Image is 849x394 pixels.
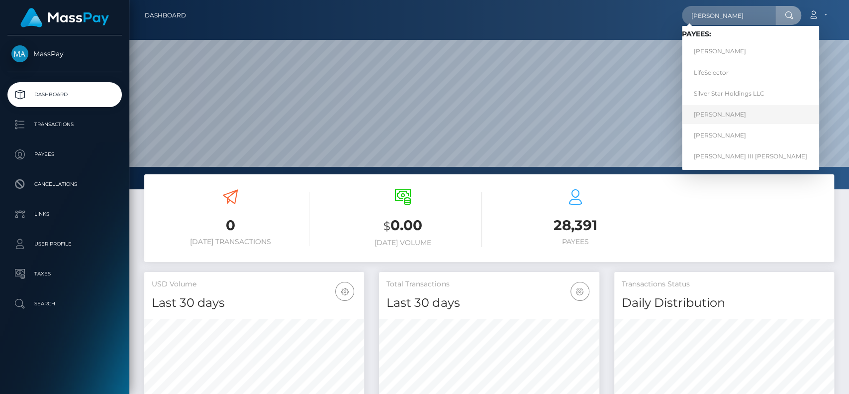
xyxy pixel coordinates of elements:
[324,216,482,236] h3: 0.00
[7,142,122,167] a: Payees
[7,112,122,137] a: Transactions
[682,42,819,61] a: [PERSON_NAME]
[7,291,122,316] a: Search
[324,239,482,247] h6: [DATE] Volume
[7,232,122,257] a: User Profile
[383,219,390,233] small: $
[622,279,827,289] h5: Transactions Status
[682,147,819,166] a: [PERSON_NAME] III [PERSON_NAME]
[7,172,122,197] a: Cancellations
[682,105,819,124] a: [PERSON_NAME]
[7,82,122,107] a: Dashboard
[386,279,591,289] h5: Total Transactions
[682,63,819,82] a: LifeSelector
[11,207,118,222] p: Links
[7,202,122,227] a: Links
[11,296,118,311] p: Search
[7,262,122,286] a: Taxes
[11,45,28,62] img: MassPay
[11,87,118,102] p: Dashboard
[11,177,118,192] p: Cancellations
[11,237,118,252] p: User Profile
[682,6,775,25] input: Search...
[145,5,186,26] a: Dashboard
[20,8,109,27] img: MassPay Logo
[497,238,655,246] h6: Payees
[152,294,357,312] h4: Last 30 days
[11,147,118,162] p: Payees
[682,127,819,145] a: [PERSON_NAME]
[682,30,819,38] h6: Payees:
[682,84,819,103] a: Silver Star Holdings LLC
[152,279,357,289] h5: USD Volume
[152,238,309,246] h6: [DATE] Transactions
[622,294,827,312] h4: Daily Distribution
[11,117,118,132] p: Transactions
[497,216,655,235] h3: 28,391
[11,266,118,281] p: Taxes
[386,294,591,312] h4: Last 30 days
[7,49,122,58] span: MassPay
[152,216,309,235] h3: 0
